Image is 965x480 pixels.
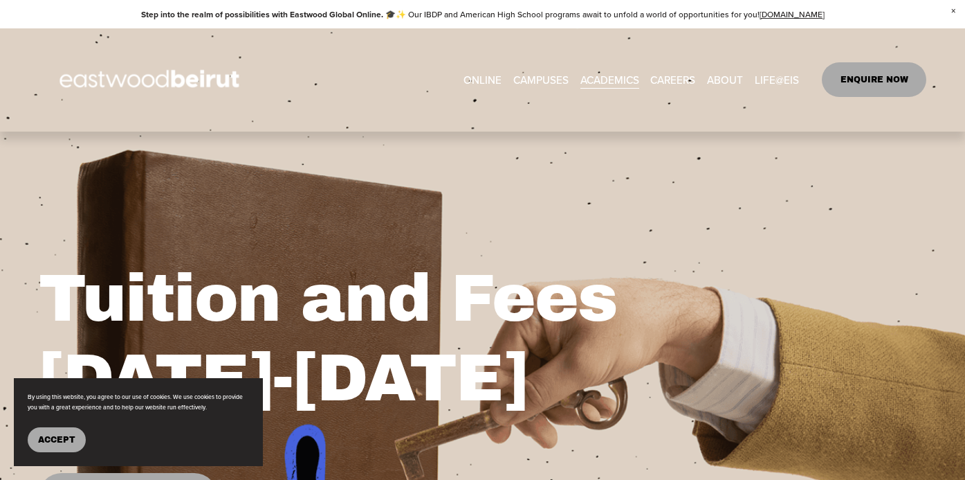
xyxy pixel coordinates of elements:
span: ACADEMICS [580,71,639,90]
span: LIFE@EIS [755,71,799,90]
section: Cookie banner [14,378,263,466]
span: ABOUT [707,71,743,90]
a: ONLINE [463,69,502,91]
a: folder dropdown [707,69,743,91]
a: CAREERS [650,69,695,91]
h1: Tuition and Fees [DATE]-[DATE] [39,259,703,418]
img: EastwoodIS Global Site [39,44,264,115]
span: Accept [38,435,75,445]
a: [DOMAIN_NAME] [760,8,825,20]
a: ENQUIRE NOW [822,62,926,97]
a: folder dropdown [580,69,639,91]
p: By using this website, you agree to our use of cookies. We use cookies to provide you with a grea... [28,392,249,414]
span: CAMPUSES [513,71,569,90]
button: Accept [28,427,86,452]
a: folder dropdown [755,69,799,91]
a: folder dropdown [513,69,569,91]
